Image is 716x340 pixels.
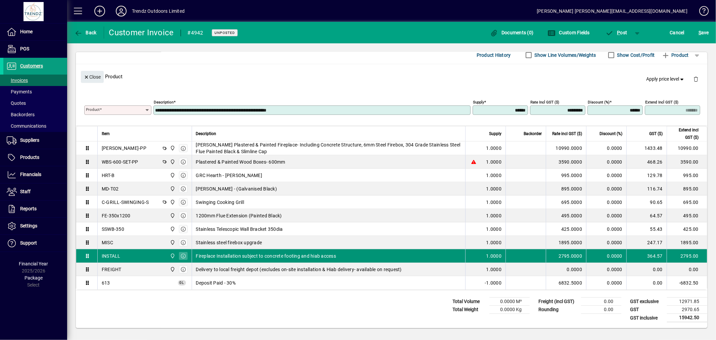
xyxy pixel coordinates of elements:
a: Support [3,235,67,252]
span: 1.0000 [486,226,502,232]
td: 995.00 [667,169,707,182]
mat-label: Rate incl GST ($) [530,100,559,104]
a: Quotes [3,97,67,109]
span: New Plymouth [168,144,176,152]
td: 895.00 [667,182,707,196]
button: Delete [688,71,704,87]
span: Fireplace Installation subject to concrete footing and hiab access [196,253,336,259]
span: 1.0000 [486,253,502,259]
app-page-header-button: Close [79,74,105,80]
span: Deposit Paid - 30% [196,280,236,286]
div: C-GRILL-SWINGING-S [102,199,149,206]
span: New Plymouth [168,158,176,166]
span: ave [699,27,709,38]
td: 0.0000 [586,276,626,290]
td: 12971.85 [667,298,707,306]
div: 2795.0000 [550,253,582,259]
span: 1.0000 [486,266,502,273]
span: 1.0000 [486,185,502,192]
span: Stainless Telescopic Wall Bracket 350dia [196,226,283,232]
td: 64.57 [626,209,667,222]
span: Description [196,130,217,137]
span: GST ($) [649,130,663,137]
a: Suppliers [3,132,67,149]
span: New Plymouth [168,239,176,246]
div: 1895.0000 [550,239,582,246]
div: 3590.0000 [550,159,582,165]
td: 2970.65 [667,306,707,314]
div: 495.0000 [550,212,582,219]
span: P [617,30,620,35]
div: FE-350x1200 [102,212,131,219]
span: Home [20,29,33,34]
span: Unposted [214,31,235,35]
div: 995.0000 [550,172,582,179]
td: Rounding [535,306,581,314]
button: Back [73,27,98,39]
td: GST inclusive [627,314,667,322]
td: 0.0000 [586,263,626,276]
button: Cancel [668,27,686,39]
span: 1200mm Flue Extension (Painted Black) [196,212,282,219]
div: 6832.5000 [550,280,582,286]
span: [PERSON_NAME] - (Galvanised Black) [196,185,277,192]
span: Apply price level [647,76,685,83]
span: Staff [20,189,31,194]
div: 425.0000 [550,226,582,232]
span: Suppliers [20,137,39,143]
div: 895.0000 [550,185,582,192]
td: 0.0000 [586,222,626,236]
td: 0.00 [581,298,621,306]
td: Total Weight [449,306,489,314]
div: MISC [102,239,113,246]
td: 0.0000 Kg [489,306,530,314]
a: Settings [3,218,67,235]
td: 0.00 [626,276,667,290]
span: 1.0000 [486,212,502,219]
a: Communications [3,120,67,132]
a: Reports [3,201,67,217]
mat-label: Description [154,100,174,104]
span: 1.0000 [486,159,502,165]
div: Product [76,64,707,89]
span: Custom Fields [547,30,590,35]
span: [PERSON_NAME] Plastered & Painted Fireplace- Including Concrete Structure, 6mm Steel Firebox, 304... [196,141,462,155]
span: -1.0000 [485,280,502,286]
span: New Plymouth [168,252,176,260]
span: Documents (0) [490,30,534,35]
td: 468.26 [626,155,667,169]
div: [PERSON_NAME]-PP [102,145,146,152]
a: Invoices [3,75,67,86]
div: [PERSON_NAME] [PERSON_NAME][EMAIL_ADDRESS][DOMAIN_NAME] [537,6,687,16]
td: -6832.50 [667,276,707,290]
a: Products [3,149,67,166]
span: Deposit Paid [102,280,110,286]
span: Stainless steel firebox upgrade [196,239,262,246]
a: Payments [3,86,67,97]
span: POS [20,46,29,51]
div: 695.0000 [550,199,582,206]
span: Item [102,130,110,137]
button: Product History [474,49,514,61]
a: Staff [3,183,67,200]
button: Save [697,27,711,39]
td: 695.00 [667,196,707,209]
mat-label: Product [86,107,100,112]
td: 0.0000 [586,182,626,196]
div: Trendz Outdoors Limited [132,6,185,16]
td: 425.00 [667,222,707,236]
span: 1.0000 [486,199,502,206]
td: GST exclusive [627,298,667,306]
span: Backorders [7,112,35,117]
td: 0.00 [626,263,667,276]
button: Close [81,71,104,83]
span: Payments [7,89,32,94]
td: Total Volume [449,298,489,306]
span: 1.0000 [486,172,502,179]
span: 1.0000 [486,145,502,152]
span: Communications [7,123,46,129]
span: Support [20,240,37,246]
div: #4942 [188,28,203,38]
span: Close [84,72,101,83]
span: Delivery to local freight depot (excludes on-site installation & Hiab delivery- available on requ... [196,266,402,273]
